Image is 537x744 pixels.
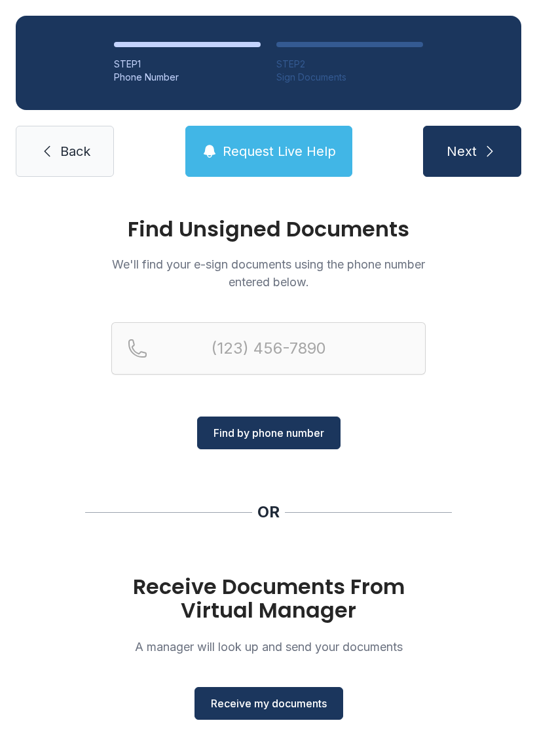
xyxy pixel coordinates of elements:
[111,255,426,291] p: We'll find your e-sign documents using the phone number entered below.
[60,142,90,160] span: Back
[223,142,336,160] span: Request Live Help
[114,71,261,84] div: Phone Number
[276,58,423,71] div: STEP 2
[114,58,261,71] div: STEP 1
[111,219,426,240] h1: Find Unsigned Documents
[111,322,426,375] input: Reservation phone number
[447,142,477,160] span: Next
[213,425,324,441] span: Find by phone number
[257,502,280,523] div: OR
[111,575,426,622] h1: Receive Documents From Virtual Manager
[211,696,327,711] span: Receive my documents
[111,638,426,656] p: A manager will look up and send your documents
[276,71,423,84] div: Sign Documents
